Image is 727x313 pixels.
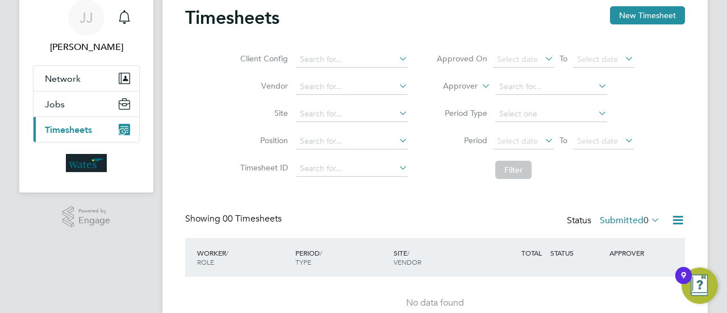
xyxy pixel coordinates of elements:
[495,161,532,179] button: Filter
[296,106,408,122] input: Search for...
[80,10,93,25] span: JJ
[682,268,718,304] button: Open Resource Center, 9 new notifications
[33,40,140,54] span: Jamie Joyce
[407,248,410,257] span: /
[237,162,288,173] label: Timesheet ID
[600,215,660,226] label: Submitted
[197,257,214,266] span: ROLE
[78,216,110,226] span: Engage
[237,53,288,64] label: Client Config
[436,53,487,64] label: Approved On
[577,136,618,146] span: Select date
[34,91,139,116] button: Jobs
[185,213,284,225] div: Showing
[296,52,408,68] input: Search for...
[295,257,311,266] span: TYPE
[495,106,607,122] input: Select one
[548,243,607,263] div: STATUS
[45,99,65,110] span: Jobs
[644,215,649,226] span: 0
[320,248,322,257] span: /
[34,117,139,142] button: Timesheets
[394,257,421,266] span: VENDOR
[296,161,408,177] input: Search for...
[610,6,685,24] button: New Timesheet
[436,135,487,145] label: Period
[296,133,408,149] input: Search for...
[391,243,489,272] div: SITE
[194,243,293,272] div: WORKER
[436,108,487,118] label: Period Type
[521,248,542,257] span: TOTAL
[197,297,674,309] div: No data found
[577,54,618,64] span: Select date
[556,133,571,148] span: To
[567,213,662,229] div: Status
[427,81,478,92] label: Approver
[497,54,538,64] span: Select date
[62,206,111,228] a: Powered byEngage
[34,66,139,91] button: Network
[45,124,92,135] span: Timesheets
[237,135,288,145] label: Position
[556,51,571,66] span: To
[497,136,538,146] span: Select date
[607,243,666,263] div: APPROVER
[237,81,288,91] label: Vendor
[296,79,408,95] input: Search for...
[66,154,107,172] img: wates-logo-retina.png
[237,108,288,118] label: Site
[223,213,282,224] span: 00 Timesheets
[226,248,228,257] span: /
[185,6,279,29] h2: Timesheets
[33,154,140,172] a: Go to home page
[293,243,391,272] div: PERIOD
[45,73,81,84] span: Network
[681,276,686,290] div: 9
[495,79,607,95] input: Search for...
[78,206,110,216] span: Powered by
